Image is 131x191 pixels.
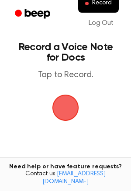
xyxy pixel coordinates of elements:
h1: Record a Voice Note for Docs [16,42,115,63]
p: Tap to Record. [16,70,115,81]
a: Beep [9,6,58,23]
a: [EMAIL_ADDRESS][DOMAIN_NAME] [42,171,106,185]
a: Log Out [80,13,122,34]
span: Contact us [5,171,126,186]
img: Beep Logo [52,95,79,121]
